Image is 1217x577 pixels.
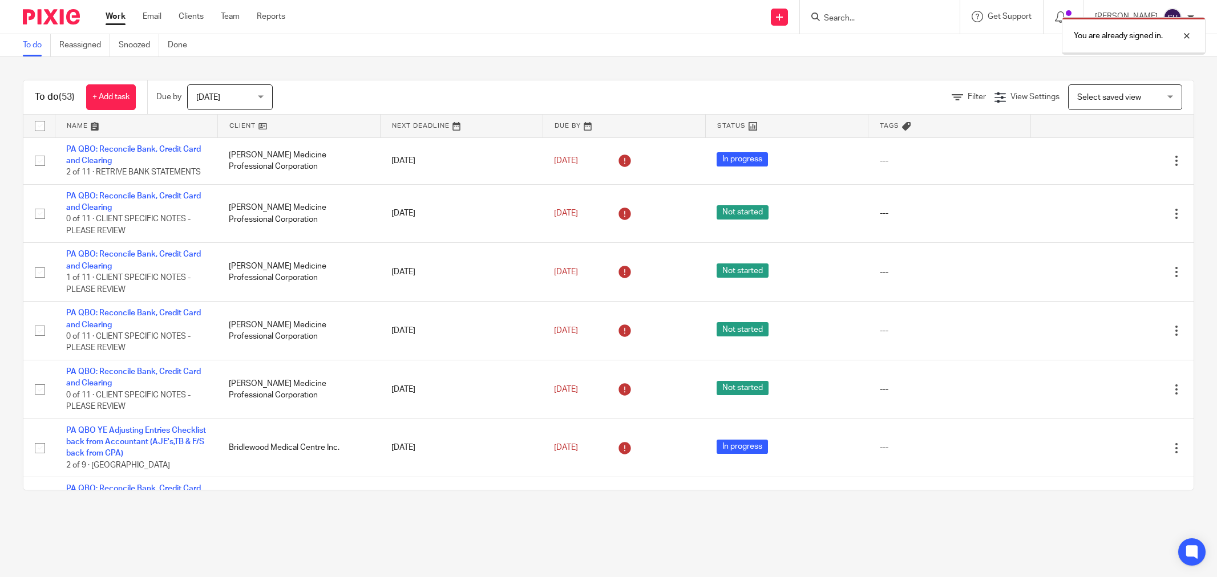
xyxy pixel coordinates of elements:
[880,155,1020,166] div: ---
[880,208,1020,219] div: ---
[86,84,136,110] a: + Add task
[106,11,126,22] a: Work
[380,360,543,419] td: [DATE]
[380,243,543,302] td: [DATE]
[380,302,543,360] td: [DATE]
[1010,93,1060,101] span: View Settings
[880,123,899,129] span: Tags
[880,266,1020,278] div: ---
[156,91,181,103] p: Due by
[217,137,380,184] td: [PERSON_NAME] Medicine Professional Corporation
[66,274,191,294] span: 1 of 11 · CLIENT SPECIFIC NOTES - PLEASE REVIEW
[217,243,380,302] td: [PERSON_NAME] Medicine Professional Corporation
[66,168,201,176] span: 2 of 11 · RETRIVE BANK STATEMENTS
[380,477,543,536] td: [DATE]
[880,325,1020,336] div: ---
[968,93,986,101] span: Filter
[35,91,75,103] h1: To do
[554,209,578,217] span: [DATE]
[143,11,161,22] a: Email
[1074,30,1163,42] p: You are already signed in.
[168,34,196,56] a: Done
[217,184,380,243] td: [PERSON_NAME] Medicine Professional Corporation
[554,157,578,165] span: [DATE]
[554,268,578,276] span: [DATE]
[217,418,380,477] td: Bridlewood Medical Centre Inc.
[179,11,204,22] a: Clients
[554,444,578,452] span: [DATE]
[717,205,769,220] span: Not started
[66,391,191,411] span: 0 of 11 · CLIENT SPECIFIC NOTES - PLEASE REVIEW
[23,9,80,25] img: Pixie
[554,327,578,335] span: [DATE]
[1163,8,1182,26] img: svg%3E
[554,385,578,393] span: [DATE]
[66,461,170,469] span: 2 of 9 · [GEOGRAPHIC_DATA]
[217,477,380,536] td: [PERSON_NAME] [PERSON_NAME] Professional Corp
[66,309,201,328] a: PA QBO: Reconcile Bank, Credit Card and Clearing
[1077,94,1141,101] span: Select saved view
[717,152,768,166] span: In progress
[880,442,1020,453] div: ---
[257,11,285,22] a: Reports
[380,184,543,243] td: [DATE]
[119,34,159,56] a: Snoozed
[380,418,543,477] td: [DATE]
[380,137,543,184] td: [DATE]
[66,216,191,235] span: 0 of 11 · CLIENT SPECIFIC NOTES - PLEASE REVIEW
[717,440,768,454] span: In progress
[880,384,1020,395] div: ---
[66,368,201,387] a: PA QBO: Reconcile Bank, Credit Card and Clearing
[59,92,75,101] span: (53)
[66,250,201,270] a: PA QBO: Reconcile Bank, Credit Card and Clearing
[66,426,206,458] a: PA QBO YE Adjusting Entries Checklist back from Accountant (AJE's,TB & F/S back from CPA)
[217,360,380,419] td: [PERSON_NAME] Medicine Professional Corporation
[66,332,191,352] span: 0 of 11 · CLIENT SPECIFIC NOTES - PLEASE REVIEW
[66,145,201,165] a: PA QBO: Reconcile Bank, Credit Card and Clearing
[59,34,110,56] a: Reassigned
[66,192,201,212] a: PA QBO: Reconcile Bank, Credit Card and Clearing
[717,381,769,395] span: Not started
[717,322,769,336] span: Not started
[221,11,240,22] a: Team
[196,94,220,101] span: [DATE]
[217,302,380,360] td: [PERSON_NAME] Medicine Professional Corporation
[23,34,51,56] a: To do
[717,263,769,278] span: Not started
[66,485,201,504] a: PA QBO: Reconcile Bank, Credit Card and Clearing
